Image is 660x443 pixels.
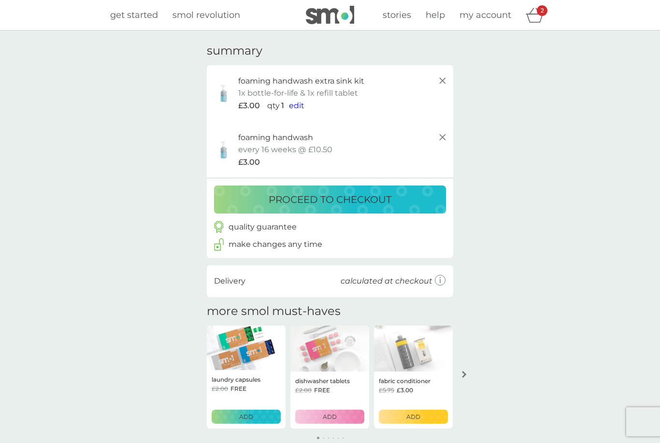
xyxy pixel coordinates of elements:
[379,376,430,386] p: fabric conditioner
[110,8,158,22] a: get started
[269,192,391,207] p: proceed to checkout
[238,156,260,169] span: £3.00
[230,384,246,393] span: FREE
[238,100,260,112] span: £3.00
[172,8,240,22] a: smol revolution
[295,376,350,386] p: dishwasher tablets
[172,10,240,20] span: smol revolution
[406,412,420,421] p: ADD
[207,44,262,58] h3: summary
[214,275,245,287] p: Delivery
[267,100,280,112] p: qty
[383,10,411,20] span: stories
[397,386,413,395] span: £3.00
[238,87,358,100] p: 1x bottle-for-life & 1x refill tablet
[295,386,312,395] span: £2.00
[295,410,364,424] button: ADD
[341,275,432,287] p: calculated at checkout
[229,238,322,251] p: make changes any time
[379,386,394,395] span: £5.75
[214,186,446,214] button: proceed to checkout
[459,10,511,20] span: my account
[238,75,364,87] p: foaming handwash extra sink kit
[110,10,158,20] span: get started
[426,10,445,20] span: help
[289,101,304,110] span: edit
[289,100,304,112] button: edit
[239,412,253,421] p: ADD
[212,384,228,393] span: £2.00
[323,412,337,421] p: ADD
[306,6,354,24] img: smol
[383,8,411,22] a: stories
[212,375,260,384] p: laundry capsules
[379,410,448,424] button: ADD
[526,5,550,25] div: basket
[314,386,330,395] span: FREE
[212,410,281,424] button: ADD
[238,131,313,144] p: foaming handwash
[281,100,284,112] p: 1
[238,143,332,156] p: every 16 weeks @ £10.50
[426,8,445,22] a: help
[229,221,297,233] p: quality guarantee
[207,304,341,318] h2: more smol must-haves
[459,8,511,22] a: my account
